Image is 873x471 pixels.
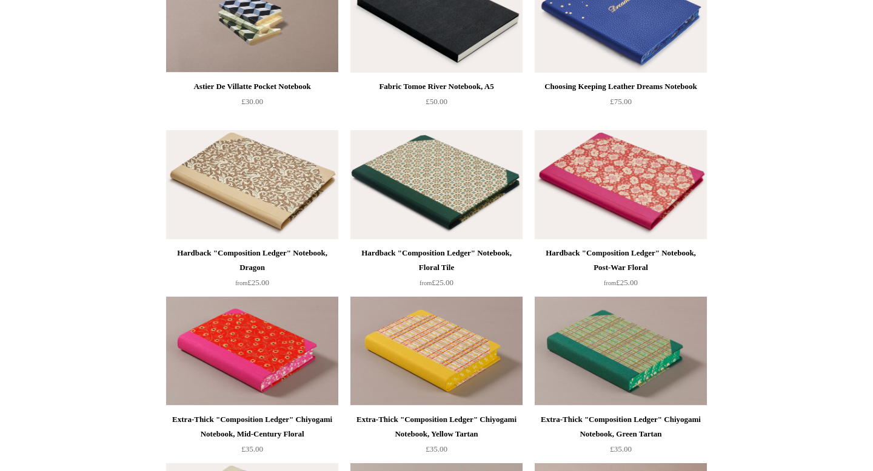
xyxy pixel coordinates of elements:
[350,246,523,295] a: Hardback "Composition Ledger" Notebook, Floral Tile from£25.00
[235,280,247,286] span: from
[235,278,269,287] span: £25.00
[350,79,523,129] a: Fabric Tomoe River Notebook, A5 £50.00
[535,297,707,406] img: Extra-Thick "Composition Ledger" Chiyogami Notebook, Green Tartan
[353,246,520,275] div: Hardback "Composition Ledger" Notebook, Floral Tile
[535,412,707,462] a: Extra-Thick "Composition Ledger" Chiyogami Notebook, Green Tartan £35.00
[538,79,704,94] div: Choosing Keeping Leather Dreams Notebook
[169,246,335,275] div: Hardback "Composition Ledger" Notebook, Dragon
[535,246,707,295] a: Hardback "Composition Ledger" Notebook, Post-War Floral from£25.00
[535,79,707,129] a: Choosing Keeping Leather Dreams Notebook £75.00
[538,412,704,441] div: Extra-Thick "Composition Ledger" Chiyogami Notebook, Green Tartan
[604,278,638,287] span: £25.00
[350,130,523,239] img: Hardback "Composition Ledger" Notebook, Floral Tile
[166,297,338,406] a: Extra-Thick "Composition Ledger" Chiyogami Notebook, Mid-Century Floral Extra-Thick "Composition ...
[166,130,338,239] img: Hardback "Composition Ledger" Notebook, Dragon
[166,412,338,462] a: Extra-Thick "Composition Ledger" Chiyogami Notebook, Mid-Century Floral £35.00
[604,280,616,286] span: from
[535,130,707,239] img: Hardback "Composition Ledger" Notebook, Post-War Floral
[610,444,632,453] span: £35.00
[350,412,523,462] a: Extra-Thick "Composition Ledger" Chiyogami Notebook, Yellow Tartan £35.00
[610,97,632,106] span: £75.00
[350,297,523,406] a: Extra-Thick "Composition Ledger" Chiyogami Notebook, Yellow Tartan Extra-Thick "Composition Ledge...
[166,79,338,129] a: Astier De Villatte Pocket Notebook £30.00
[538,246,704,275] div: Hardback "Composition Ledger" Notebook, Post-War Floral
[353,412,520,441] div: Extra-Thick "Composition Ledger" Chiyogami Notebook, Yellow Tartan
[169,79,335,94] div: Astier De Villatte Pocket Notebook
[166,130,338,239] a: Hardback "Composition Ledger" Notebook, Dragon Hardback "Composition Ledger" Notebook, Dragon
[535,130,707,239] a: Hardback "Composition Ledger" Notebook, Post-War Floral Hardback "Composition Ledger" Notebook, P...
[350,297,523,406] img: Extra-Thick "Composition Ledger" Chiyogami Notebook, Yellow Tartan
[353,79,520,94] div: Fabric Tomoe River Notebook, A5
[166,246,338,295] a: Hardback "Composition Ledger" Notebook, Dragon from£25.00
[169,412,335,441] div: Extra-Thick "Composition Ledger" Chiyogami Notebook, Mid-Century Floral
[420,278,453,287] span: £25.00
[420,280,432,286] span: from
[241,97,263,106] span: £30.00
[426,444,447,453] span: £35.00
[350,130,523,239] a: Hardback "Composition Ledger" Notebook, Floral Tile Hardback "Composition Ledger" Notebook, Flora...
[426,97,447,106] span: £50.00
[241,444,263,453] span: £35.00
[535,297,707,406] a: Extra-Thick "Composition Ledger" Chiyogami Notebook, Green Tartan Extra-Thick "Composition Ledger...
[166,297,338,406] img: Extra-Thick "Composition Ledger" Chiyogami Notebook, Mid-Century Floral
